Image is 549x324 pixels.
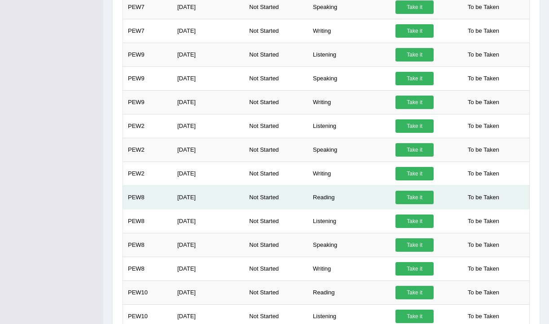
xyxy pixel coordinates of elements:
span: To be Taken [463,24,504,38]
a: Take it [395,119,434,133]
td: PEW8 [123,209,172,233]
td: Not Started [244,209,308,233]
td: Writing [308,257,391,280]
td: PEW2 [123,138,172,162]
td: Not Started [244,19,308,43]
span: To be Taken [463,167,504,180]
td: [DATE] [172,209,244,233]
td: Writing [308,90,391,114]
td: Reading [308,280,391,304]
a: Take it [395,286,434,299]
td: [DATE] [172,114,244,138]
span: To be Taken [463,262,504,276]
td: Not Started [244,233,308,257]
td: PEW8 [123,257,172,280]
td: PEW9 [123,90,172,114]
td: Not Started [244,280,308,304]
td: PEW9 [123,66,172,90]
td: PEW2 [123,114,172,138]
td: [DATE] [172,19,244,43]
td: PEW9 [123,43,172,66]
td: [DATE] [172,90,244,114]
span: To be Taken [463,286,504,299]
td: Listening [308,43,391,66]
td: PEW7 [123,19,172,43]
td: PEW8 [123,185,172,209]
a: Take it [395,48,434,61]
td: Not Started [244,162,308,185]
td: [DATE] [172,257,244,280]
td: Not Started [244,90,308,114]
a: Take it [395,310,434,323]
td: Listening [308,209,391,233]
td: PEW10 [123,280,172,304]
td: Not Started [244,66,308,90]
span: To be Taken [463,96,504,109]
td: Writing [308,162,391,185]
a: Take it [395,96,434,109]
td: Writing [308,19,391,43]
td: [DATE] [172,185,244,209]
span: To be Taken [463,48,504,61]
a: Take it [395,167,434,180]
td: Speaking [308,66,391,90]
td: Speaking [308,138,391,162]
td: Not Started [244,185,308,209]
td: [DATE] [172,233,244,257]
td: Not Started [244,257,308,280]
a: Take it [395,191,434,204]
td: PEW8 [123,233,172,257]
td: Listening [308,114,391,138]
td: [DATE] [172,280,244,304]
a: Take it [395,143,434,157]
td: Reading [308,185,391,209]
td: [DATE] [172,43,244,66]
a: Take it [395,238,434,252]
a: Take it [395,72,434,85]
span: To be Taken [463,143,504,157]
span: To be Taken [463,72,504,85]
span: To be Taken [463,238,504,252]
span: To be Taken [463,119,504,133]
td: [DATE] [172,162,244,185]
a: Take it [395,215,434,228]
span: To be Taken [463,191,504,204]
td: PEW2 [123,162,172,185]
td: Speaking [308,233,391,257]
td: Not Started [244,43,308,66]
a: Take it [395,262,434,276]
td: Not Started [244,138,308,162]
td: Not Started [244,114,308,138]
td: [DATE] [172,138,244,162]
span: To be Taken [463,215,504,228]
td: [DATE] [172,66,244,90]
span: To be Taken [463,310,504,323]
a: Take it [395,0,434,14]
span: To be Taken [463,0,504,14]
a: Take it [395,24,434,38]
